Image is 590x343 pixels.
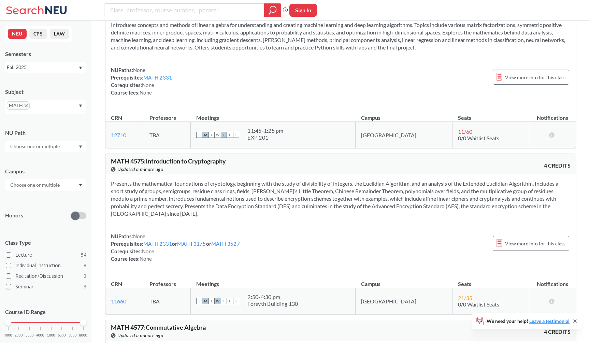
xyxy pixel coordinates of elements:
span: 3 [84,272,86,280]
span: 4000 [36,333,44,337]
a: 11660 [111,298,126,304]
div: NUPaths: Prerequisites: or or Corequisites: Course fees: [111,232,240,262]
span: 3000 [26,333,34,337]
span: Updated a minute ago [117,332,163,339]
svg: magnifying glass [269,5,277,15]
th: Professors [144,273,191,288]
span: 4 CREDITS [544,162,571,169]
span: 1000 [4,333,12,337]
span: 7000 [69,333,77,337]
input: Choose one or multiple [7,142,64,151]
th: Campus [356,273,452,288]
span: 4 CREDITS [544,328,571,335]
span: We need your help! [487,319,570,324]
span: MATH 4575 : Introduction to Cryptography [111,157,226,165]
svg: X to remove pill [25,104,28,107]
span: F [227,298,233,304]
a: MATH 2331 [143,74,172,81]
button: Sign In [289,4,317,17]
span: M [202,298,208,304]
span: 0/0 Waitlist Seats [458,301,499,308]
span: W [215,132,221,138]
div: EXP 201 [247,134,283,141]
span: S [196,298,202,304]
label: Seminar [6,282,86,291]
span: S [233,298,239,304]
span: None [140,256,152,262]
span: F [227,132,233,138]
span: MATHX to remove pill [7,101,30,110]
span: 8000 [79,333,87,337]
span: 0/0 Waitlist Seats [458,135,499,141]
button: NEU [8,29,27,39]
button: CPS [29,29,47,39]
a: Leave a testimonial [529,318,570,324]
th: Campus [356,107,452,122]
label: Recitation/Discussion [6,272,86,281]
span: T [221,298,227,304]
th: Notifications [529,107,576,122]
span: 8 [84,262,86,269]
div: Campus [5,168,86,175]
div: Forsyth Building 130 [247,300,298,307]
span: T [208,132,215,138]
div: Dropdown arrow [5,179,86,191]
span: M [202,132,208,138]
p: Course ID Range [5,308,86,316]
span: 5000 [47,333,55,337]
th: Notifications [529,273,576,288]
input: Class, professor, course number, "phrase" [110,4,259,16]
span: 54 [81,251,86,259]
div: Fall 2025 [7,63,78,71]
svg: Dropdown arrow [79,67,82,69]
span: Updated a minute ago [117,166,163,173]
div: 11:45 - 1:25 pm [247,127,283,134]
th: Seats [452,107,529,122]
span: 21 / 35 [458,295,472,301]
div: MATHX to remove pillDropdown arrow [5,100,86,114]
div: Dropdown arrow [5,141,86,152]
div: 2:50 - 4:30 pm [247,294,298,300]
a: MATH 2331 [143,241,172,247]
td: [GEOGRAPHIC_DATA] [356,288,452,314]
span: 11 / 60 [458,128,472,135]
span: W [215,298,221,304]
span: Class Type [5,239,86,246]
p: Honors [5,212,23,219]
span: View more info for this class [505,73,565,82]
section: Presents the mathematical foundations of cryptology, beginning with the study of divisibility of ... [111,180,571,217]
th: Seats [452,273,529,288]
th: Meetings [191,273,356,288]
section: Introduces concepts and methods of linear algebra for understanding and creating machine learning... [111,21,571,51]
div: Subject [5,88,86,96]
div: NU Path [5,129,86,137]
div: Fall 2025Dropdown arrow [5,62,86,73]
th: Professors [144,107,191,122]
div: magnifying glass [264,3,281,17]
svg: Dropdown arrow [79,184,82,187]
span: None [142,82,154,88]
a: MATH 3527 [211,241,240,247]
span: 3 [84,283,86,290]
span: 2000 [15,333,23,337]
td: TBA [144,122,191,148]
span: MATH 4577 : Commutative Algebra [111,324,206,331]
span: None [142,248,154,254]
span: None [133,233,145,239]
span: None [133,67,145,73]
div: CRN [111,114,122,122]
span: View more info for this class [505,239,565,248]
label: Lecture [6,251,86,259]
button: LAW [50,29,69,39]
span: T [208,298,215,304]
span: S [196,132,202,138]
span: S [233,132,239,138]
label: Individual Instruction [6,261,86,270]
a: 12710 [111,132,126,138]
span: 6000 [58,333,66,337]
div: NUPaths: Prerequisites: Corequisites: Course fees: [111,66,172,96]
td: TBA [144,288,191,314]
svg: Dropdown arrow [79,104,82,107]
input: Choose one or multiple [7,181,64,189]
svg: Dropdown arrow [79,145,82,148]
